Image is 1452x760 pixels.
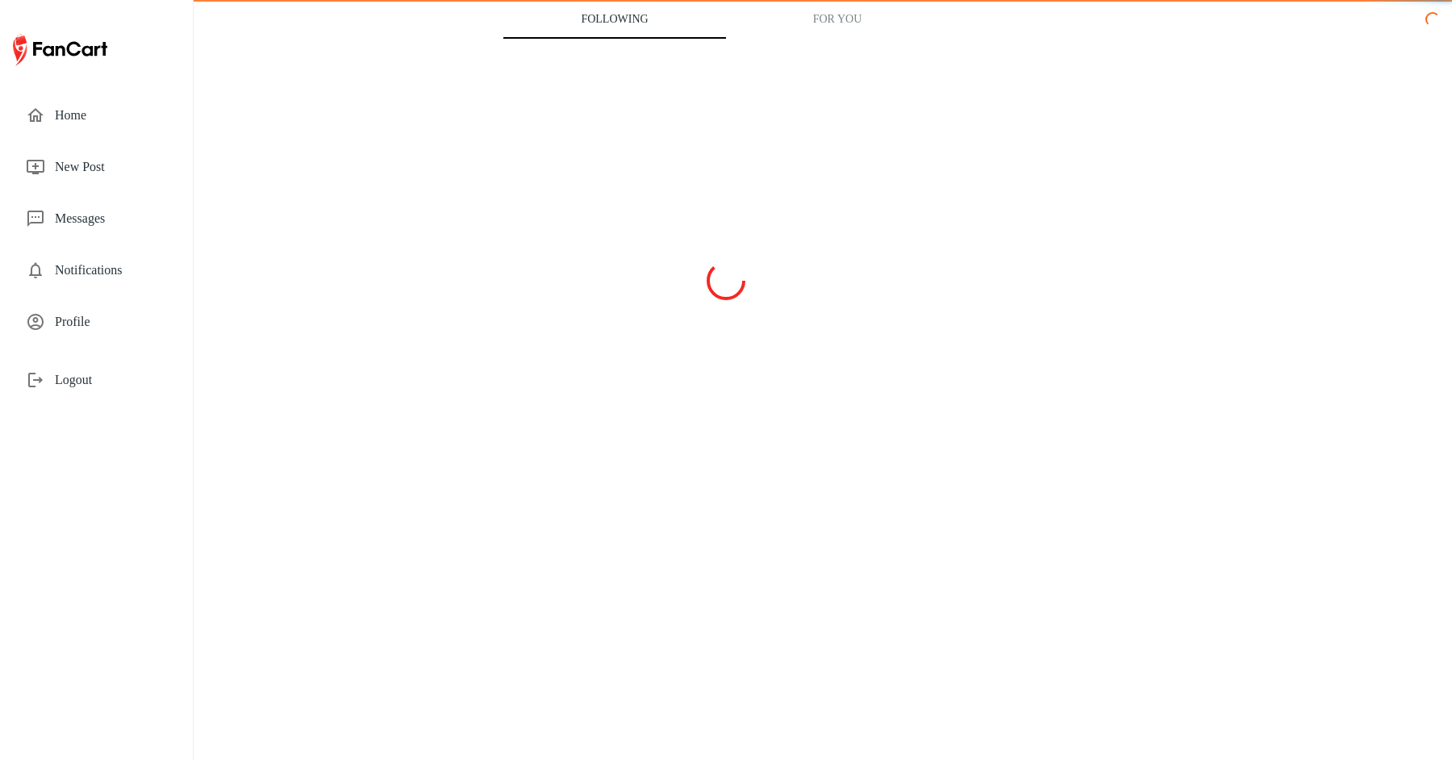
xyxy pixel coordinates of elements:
[13,303,180,341] div: Profile
[55,157,167,177] span: New Post
[55,106,167,125] span: Home
[13,251,180,290] div: Notifications
[13,148,180,186] div: New Post
[13,361,180,399] div: Logout
[13,31,107,69] img: FanCart logo
[13,199,180,238] div: Messages
[55,312,167,332] span: Profile
[13,96,180,135] div: Home
[55,370,167,390] span: Logout
[55,209,167,228] span: Messages
[55,261,167,280] span: Notifications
